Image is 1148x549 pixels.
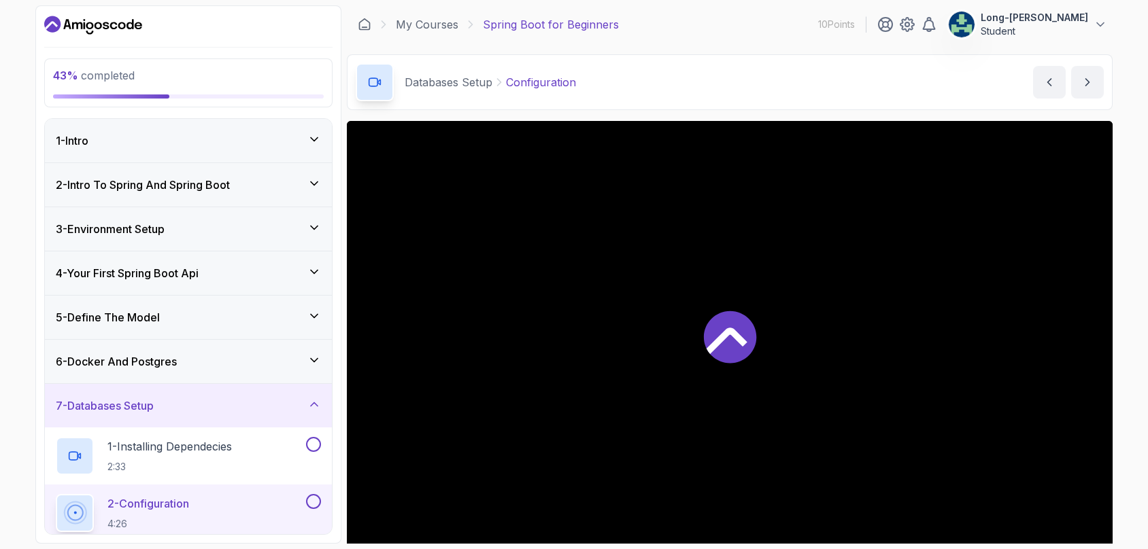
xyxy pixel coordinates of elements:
[56,494,321,532] button: 2-Configuration4:26
[56,221,165,237] h3: 3 - Environment Setup
[107,495,189,512] p: 2 - Configuration
[56,397,154,414] h3: 7 - Databases Setup
[45,296,332,339] button: 5-Define The Model
[107,517,189,531] p: 4:26
[949,12,975,37] img: user profile image
[396,16,458,33] a: My Courses
[56,353,177,370] h3: 6 - Docker And Postgres
[948,11,1107,38] button: user profile imageLong-[PERSON_NAME]Student
[45,207,332,251] button: 3-Environment Setup
[44,14,142,36] a: Dashboard
[56,177,230,193] h3: 2 - Intro To Spring And Spring Boot
[45,251,332,295] button: 4-Your First Spring Boot Api
[56,265,199,281] h3: 4 - Your First Spring Boot Api
[405,74,492,90] p: Databases Setup
[981,24,1088,38] p: Student
[358,18,371,31] a: Dashboard
[45,163,332,207] button: 2-Intro To Spring And Spring Boot
[981,11,1088,24] p: Long-[PERSON_NAME]
[53,69,78,82] span: 43 %
[45,119,332,162] button: 1-Intro
[1033,66,1066,99] button: previous content
[56,309,160,325] h3: 5 - Define The Model
[818,18,855,31] p: 10 Points
[506,74,576,90] p: Configuration
[56,132,88,149] h3: 1 - Intro
[45,384,332,427] button: 7-Databases Setup
[107,438,232,455] p: 1 - Installing Dependecies
[1071,66,1104,99] button: next content
[53,69,135,82] span: completed
[56,437,321,475] button: 1-Installing Dependecies2:33
[483,16,619,33] p: Spring Boot for Beginners
[45,340,332,383] button: 6-Docker And Postgres
[107,460,232,474] p: 2:33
